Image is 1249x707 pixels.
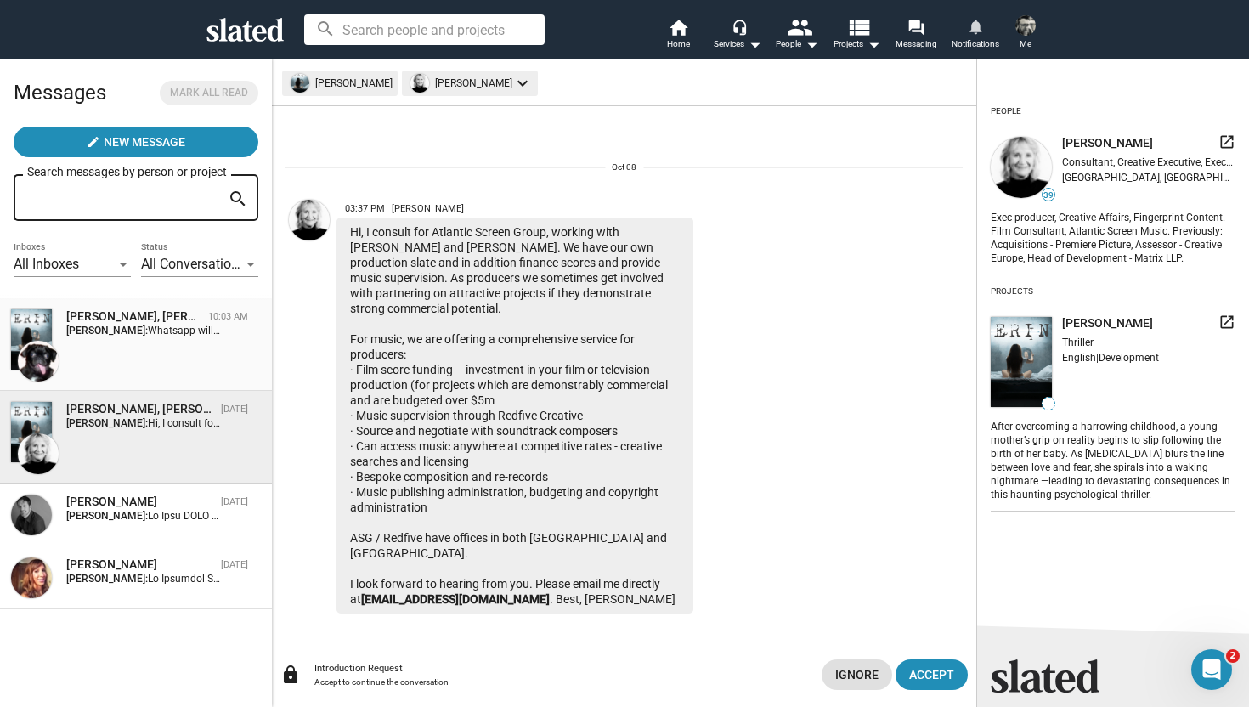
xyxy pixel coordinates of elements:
span: Accept [909,659,954,690]
strong: [PERSON_NAME]: [66,573,148,585]
button: People [767,17,827,54]
img: Shelly Bancroft [18,433,59,474]
span: Home [667,34,690,54]
span: | [1096,352,1099,364]
span: Thriller [1062,337,1094,348]
mat-icon: view_list [846,14,871,39]
mat-icon: lock [280,665,301,685]
mat-icon: headset_mic [732,19,747,34]
button: Accept [896,659,968,690]
span: New Message [104,127,185,157]
span: English [1062,352,1096,364]
div: Mike Walsh [66,494,214,510]
button: Mark all read [160,81,258,105]
time: [DATE] [221,496,248,507]
mat-icon: arrow_drop_down [744,34,765,54]
button: Services [708,17,767,54]
a: Home [648,17,708,54]
div: People [991,99,1021,123]
span: [PERSON_NAME] [392,203,464,214]
span: Mark all read [170,84,248,102]
img: Jennifer Bozell [11,557,52,598]
span: Messaging [896,34,937,54]
div: Services [714,34,761,54]
div: After overcoming a harrowing childhood, a young mother’s grip on reality begins to slip following... [991,417,1235,502]
a: Messaging [886,17,946,54]
div: Accept to continue the conversation [314,677,808,687]
img: undefined [991,137,1052,198]
span: Projects [834,34,880,54]
mat-icon: people [787,14,811,39]
button: New Message [14,127,258,157]
span: — [1043,399,1054,409]
time: [DATE] [221,559,248,570]
span: Development [1099,352,1159,364]
time: [DATE] [221,404,248,415]
mat-icon: launch [1218,314,1235,331]
div: Shelly Bancroft, ERIN [66,401,214,417]
mat-icon: launch [1218,133,1235,150]
button: Ignore [822,659,892,690]
div: [GEOGRAPHIC_DATA], [GEOGRAPHIC_DATA] [1062,172,1235,184]
mat-icon: create [87,135,100,149]
span: [PERSON_NAME] [1062,315,1153,331]
img: undefined [410,74,429,93]
time: 10:03 AM [208,311,248,322]
mat-icon: notifications [967,18,983,34]
div: Projects [991,280,1033,303]
a: Shelly Bancroft [285,196,333,617]
strong: [PERSON_NAME]: [66,417,148,429]
span: Me [1020,34,1031,54]
button: Projects [827,17,886,54]
span: [PERSON_NAME] [1062,135,1153,151]
input: Search people and projects [304,14,545,45]
img: ERIN [11,309,52,370]
span: All Inboxes [14,256,79,272]
mat-icon: home [668,17,688,37]
span: 2 [1226,649,1240,663]
div: Introduction Request [314,663,808,674]
img: David Byrne [1015,15,1036,36]
img: undefined [991,317,1052,408]
button: David ByrneMe [1005,12,1046,56]
span: Ignore [835,659,879,690]
img: Shelly Bancroft [289,200,330,240]
h2: Messages [14,72,106,113]
span: Notifications [952,34,999,54]
span: All Conversations [141,256,246,272]
img: ERIN [11,402,52,462]
mat-icon: arrow_drop_down [863,34,884,54]
span: 39 [1043,190,1054,201]
strong: [PERSON_NAME]: [66,325,148,337]
mat-icon: arrow_drop_down [801,34,822,54]
mat-icon: keyboard_arrow_down [512,73,533,93]
div: Exec producer, Creative Affairs, Fingerprint Content. Film Consultant, Atlantic Screen Music. Pre... [991,208,1235,266]
span: Whatsapp will work fine. Let's do a video whatsapp. [148,325,384,337]
span: 03:37 PM [345,203,385,214]
div: People [776,34,818,54]
strong: [PERSON_NAME]: [66,510,148,522]
mat-chip: [PERSON_NAME] [402,71,538,96]
div: Hi, I consult for Atlantic Screen Group, working with [PERSON_NAME] and [PERSON_NAME]. We have ou... [336,218,693,614]
a: Notifications [946,17,1005,54]
img: Mike Walsh [11,495,52,535]
iframe: Intercom live chat [1191,649,1232,690]
div: Consultant, Creative Executive, Executive Producer, Producer [1062,156,1235,168]
mat-icon: forum [907,19,924,35]
mat-icon: search [228,186,248,212]
div: Jennifer Bozell [66,557,214,573]
a: [EMAIL_ADDRESS][DOMAIN_NAME] [361,592,550,606]
div: Sharon Bruneau, ERIN [66,308,201,325]
img: Sharon Bruneau [18,341,59,382]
